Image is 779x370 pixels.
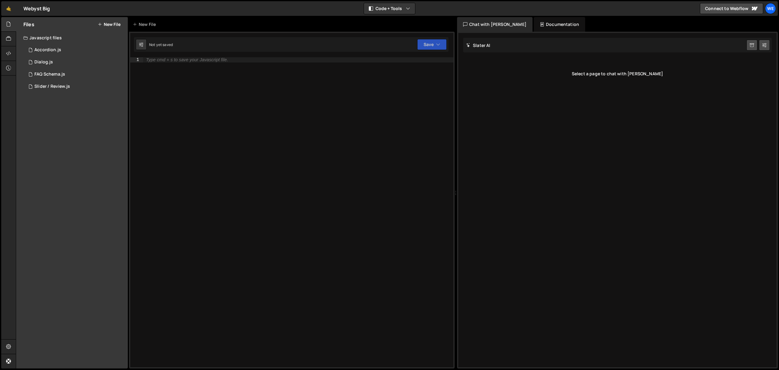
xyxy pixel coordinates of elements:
div: Type cmd + s to save your Javascript file. [146,58,228,62]
button: New File [98,22,121,27]
div: Webyst Big [23,5,50,12]
div: Not yet saved [149,42,173,47]
a: Connect to Webflow [700,3,763,14]
div: Select a page to chat with [PERSON_NAME] [463,62,772,86]
a: 🤙 [1,1,16,16]
a: We [765,3,776,14]
div: Slider / Review.js [34,84,70,89]
div: Javascript files [16,32,128,44]
div: Accordion.js [34,47,61,53]
button: Code + Tools [364,3,415,14]
h2: Slater AI [466,42,491,48]
div: 17149/47446.js [23,56,128,68]
div: 17149/47677.js [23,80,128,93]
div: 17149/47355.js [23,68,128,80]
div: Documentation [534,17,585,32]
div: 17149/47351.js [23,44,128,56]
div: FAQ Schema.js [34,72,65,77]
div: Chat with [PERSON_NAME] [457,17,533,32]
button: Save [417,39,447,50]
div: 1 [130,57,143,62]
h2: Files [23,21,34,28]
div: Dialog.js [34,59,53,65]
div: New File [133,21,158,27]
